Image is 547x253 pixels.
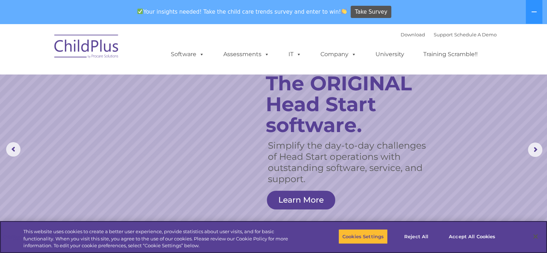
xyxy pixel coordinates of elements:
span: Phone number [100,77,131,82]
a: University [368,47,411,62]
a: Schedule A Demo [454,32,497,37]
a: IT [281,47,309,62]
img: ✅ [137,9,143,14]
span: Last name [100,48,122,53]
a: Company [313,47,364,62]
a: Training Scramble!! [416,47,485,62]
img: ChildPlus by Procare Solutions [51,30,123,65]
a: Assessments [216,47,277,62]
rs-layer: The ORIGINAL Head Start software. [266,73,437,136]
img: 👏 [341,9,347,14]
rs-layer: Simplify the day-to-day challenges of Head Start operations with outstanding software, service, a... [268,140,428,185]
a: Software [164,47,211,62]
button: Cookies Settings [338,229,388,244]
a: Take Survey [351,6,391,18]
button: Close [528,229,543,244]
div: This website uses cookies to create a better user experience, provide statistics about user visit... [23,228,301,249]
a: Support [434,32,453,37]
button: Accept All Cookies [445,229,499,244]
a: Download [401,32,425,37]
button: Reject All [394,229,439,244]
span: Take Survey [355,6,387,18]
font: | [401,32,497,37]
span: Your insights needed! Take the child care trends survey and enter to win! [135,5,350,19]
a: Learn More [267,191,335,209]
